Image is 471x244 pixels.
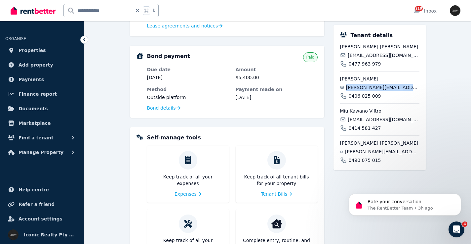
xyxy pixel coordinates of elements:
span: Documents [19,105,48,113]
span: Properties [19,46,46,54]
img: Condition reports [271,219,282,229]
span: 4 [462,221,467,227]
span: Find a tenant [19,134,54,142]
a: Expenses [175,191,201,197]
span: 0414 581 427 [349,125,381,131]
div: Inbox [413,8,437,14]
p: Keep track of all your expenses [152,173,224,187]
span: 0406 025 009 [349,93,381,99]
a: Tenant Bills [261,191,292,197]
dd: $5,400.00 [236,74,318,81]
img: Iconic Realty Pty Ltd [8,229,19,240]
h5: Tenant details [351,31,393,39]
dt: Payment made on [236,86,318,93]
a: Account settings [5,212,79,225]
dd: Outside platform [147,94,229,101]
span: Miu Kawano Viltro [340,108,419,114]
iframe: Intercom notifications message [339,180,471,226]
span: Add property [19,61,53,69]
span: ORGANISE [5,36,26,41]
dt: Due date [147,66,229,73]
span: Account settings [19,215,62,223]
span: Help centre [19,186,49,194]
dd: [DATE] [236,94,318,101]
span: 218 [415,6,423,11]
a: Lease agreements and notices [147,23,223,29]
iframe: Intercom live chat [449,221,464,237]
h5: Bond payment [147,52,190,60]
span: Tenant Bills [261,191,288,197]
span: Lease agreements and notices [147,23,218,29]
a: Help centre [5,183,79,196]
a: Add property [5,58,79,72]
span: Finance report [19,90,57,98]
span: Refer a friend [19,200,55,208]
a: Finance report [5,87,79,101]
a: Refer a friend [5,198,79,211]
span: [PERSON_NAME] [340,75,419,82]
span: Bond details [147,105,176,111]
span: [EMAIL_ADDRESS][DOMAIN_NAME] [348,52,419,59]
span: [PERSON_NAME] [PERSON_NAME] [340,43,419,50]
a: Payments [5,73,79,86]
span: 0477 963 979 [349,61,381,67]
span: [PERSON_NAME] [PERSON_NAME] [340,140,419,146]
span: Expenses [175,191,197,197]
span: Manage Property [19,148,63,156]
button: Find a tenant [5,131,79,144]
span: k [153,8,155,13]
span: [EMAIL_ADDRESS][DOMAIN_NAME] [348,116,419,123]
dt: Method [147,86,229,93]
span: Marketplace [19,119,51,127]
span: [PERSON_NAME][EMAIL_ADDRESS][DOMAIN_NAME] [346,84,419,91]
span: Paid [306,55,314,60]
span: Iconic Realty Pty Ltd [24,231,76,239]
img: Bond Details [137,53,143,59]
span: [PERSON_NAME][EMAIL_ADDRESS][PERSON_NAME][DOMAIN_NAME] [345,148,419,155]
h5: Self-manage tools [147,134,201,142]
span: Payments [19,75,44,83]
img: Iconic Realty Pty Ltd [450,5,460,16]
dd: [DATE] [147,74,229,81]
dt: Amount [236,66,318,73]
a: Properties [5,44,79,57]
span: 0490 075 015 [349,157,381,164]
a: Documents [5,102,79,115]
button: Manage Property [5,146,79,159]
img: RentBetter [11,6,56,16]
a: Marketplace [5,117,79,130]
a: Bond details [147,105,180,111]
p: Keep track of all tenant bills for your property [241,173,312,187]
